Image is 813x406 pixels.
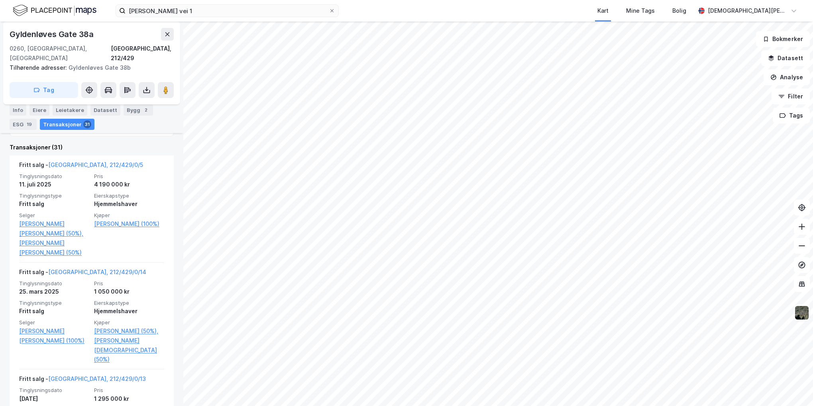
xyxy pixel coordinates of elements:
[772,88,810,104] button: Filter
[94,192,164,199] span: Eierskapstype
[10,64,69,71] span: Tilhørende adresser:
[19,267,146,280] div: Fritt salg -
[94,387,164,394] span: Pris
[773,108,810,124] button: Tags
[10,44,111,63] div: 0260, [GEOGRAPHIC_DATA], [GEOGRAPHIC_DATA]
[19,280,89,287] span: Tinglysningsdato
[19,374,146,387] div: Fritt salg -
[94,173,164,180] span: Pris
[597,6,609,16] div: Kart
[764,69,810,85] button: Analyse
[94,306,164,316] div: Hjemmelshaver
[19,180,89,189] div: 11. juli 2025
[19,319,89,326] span: Selger
[19,306,89,316] div: Fritt salg
[142,106,150,114] div: 2
[94,287,164,296] div: 1 050 000 kr
[94,280,164,287] span: Pris
[94,336,164,365] a: [PERSON_NAME][DEMOGRAPHIC_DATA] (50%)
[83,120,91,128] div: 31
[10,63,167,73] div: Gyldenløves Gate 38b
[19,387,89,394] span: Tinglysningsdato
[94,300,164,306] span: Eierskapstype
[48,161,143,168] a: [GEOGRAPHIC_DATA], 212/429/0/5
[90,104,120,116] div: Datasett
[94,219,164,229] a: [PERSON_NAME] (100%)
[25,120,33,128] div: 19
[626,6,655,16] div: Mine Tags
[761,50,810,66] button: Datasett
[10,119,37,130] div: ESG
[794,305,809,320] img: 9k=
[29,104,49,116] div: Eiere
[19,326,89,345] a: [PERSON_NAME] [PERSON_NAME] (100%)
[124,104,153,116] div: Bygg
[94,199,164,209] div: Hjemmelshaver
[10,104,26,116] div: Info
[19,394,89,404] div: [DATE]
[773,368,813,406] iframe: Chat Widget
[126,5,329,17] input: Søk på adresse, matrikkel, gårdeiere, leietakere eller personer
[40,119,94,130] div: Transaksjoner
[708,6,787,16] div: [DEMOGRAPHIC_DATA][PERSON_NAME]
[10,82,78,98] button: Tag
[13,4,96,18] img: logo.f888ab2527a4732fd821a326f86c7f29.svg
[10,28,95,41] div: Gyldenløves Gate 38a
[19,238,89,257] a: [PERSON_NAME] [PERSON_NAME] (50%)
[48,375,146,382] a: [GEOGRAPHIC_DATA], 212/429/0/13
[19,160,143,173] div: Fritt salg -
[94,394,164,404] div: 1 295 000 kr
[94,212,164,219] span: Kjøper
[19,287,89,296] div: 25. mars 2025
[10,143,174,152] div: Transaksjoner (31)
[756,31,810,47] button: Bokmerker
[53,104,87,116] div: Leietakere
[94,180,164,189] div: 4 190 000 kr
[94,326,164,336] a: [PERSON_NAME] (50%),
[48,269,146,275] a: [GEOGRAPHIC_DATA], 212/429/0/14
[94,319,164,326] span: Kjøper
[19,300,89,306] span: Tinglysningstype
[19,192,89,199] span: Tinglysningstype
[19,212,89,219] span: Selger
[111,44,174,63] div: [GEOGRAPHIC_DATA], 212/429
[19,219,89,238] a: [PERSON_NAME] [PERSON_NAME] (50%),
[672,6,686,16] div: Bolig
[19,173,89,180] span: Tinglysningsdato
[19,199,89,209] div: Fritt salg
